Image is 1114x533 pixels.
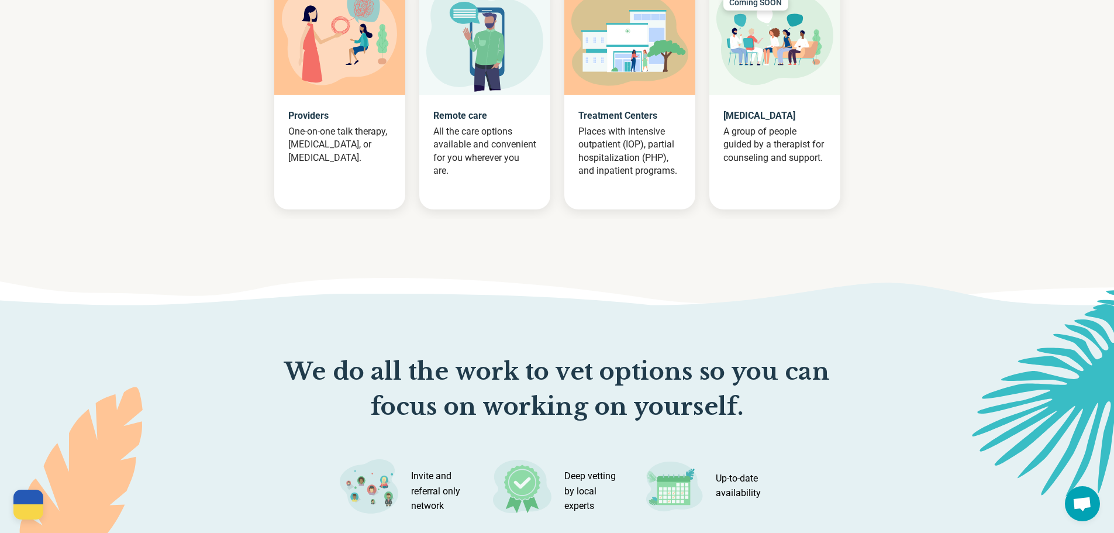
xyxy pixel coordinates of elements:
[288,109,391,123] p: Providers
[723,125,826,164] p: A group of people guided by a therapist for counseling and support.
[433,125,536,178] p: All the care options available and convenient for you wherever you are.
[411,469,470,514] p: Invite and referral only network
[433,109,536,123] p: Remote care
[578,125,681,178] p: Places with intensive outpatient (IOP), partial hospitalization (PHP), and inpatient programs.
[578,109,681,123] p: Treatment Centers
[564,469,623,514] p: Deep vetting by local experts
[1065,486,1100,521] div: Open chat
[723,109,826,123] p: [MEDICAL_DATA]
[288,125,391,164] p: One-on-one talk therapy, [MEDICAL_DATA], or [MEDICAL_DATA].
[716,471,774,511] p: Up-to-date availability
